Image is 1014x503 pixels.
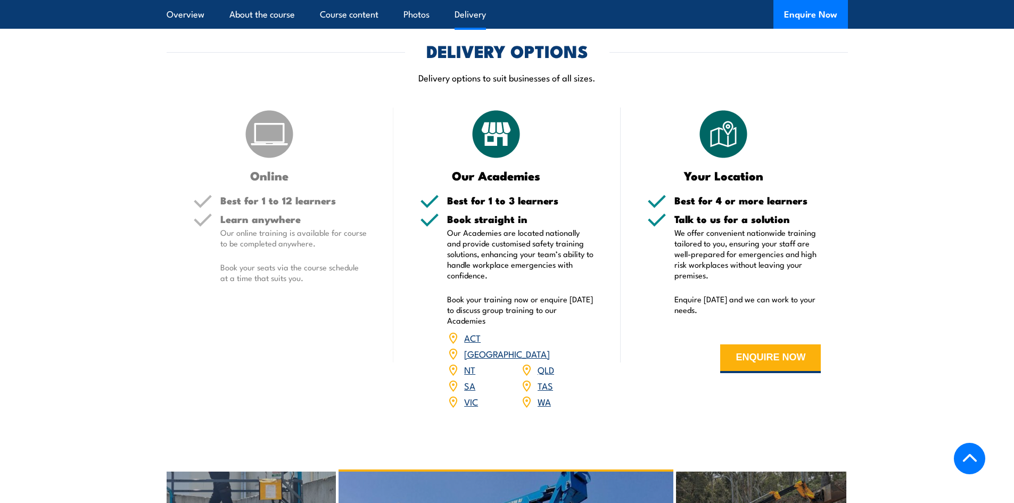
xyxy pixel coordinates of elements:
h2: DELIVERY OPTIONS [426,43,588,58]
h5: Best for 1 to 12 learners [220,195,367,205]
h5: Book straight in [447,214,594,224]
h3: Online [193,169,346,182]
a: NT [464,363,475,376]
h5: Learn anywhere [220,214,367,224]
button: ENQUIRE NOW [720,344,821,373]
p: Book your training now or enquire [DATE] to discuss group training to our Academies [447,294,594,326]
a: QLD [538,363,554,376]
a: WA [538,395,551,408]
a: ACT [464,331,481,344]
a: TAS [538,379,553,392]
p: Delivery options to suit businesses of all sizes. [167,71,848,84]
h5: Best for 4 or more learners [674,195,821,205]
a: [GEOGRAPHIC_DATA] [464,347,550,360]
p: Enquire [DATE] and we can work to your needs. [674,294,821,315]
p: We offer convenient nationwide training tailored to you, ensuring your staff are well-prepared fo... [674,227,821,281]
a: VIC [464,395,478,408]
h5: Best for 1 to 3 learners [447,195,594,205]
p: Our Academies are located nationally and provide customised safety training solutions, enhancing ... [447,227,594,281]
a: SA [464,379,475,392]
p: Our online training is available for course to be completed anywhere. [220,227,367,249]
h3: Your Location [647,169,800,182]
h5: Talk to us for a solution [674,214,821,224]
h3: Our Academies [420,169,573,182]
p: Book your seats via the course schedule at a time that suits you. [220,262,367,283]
